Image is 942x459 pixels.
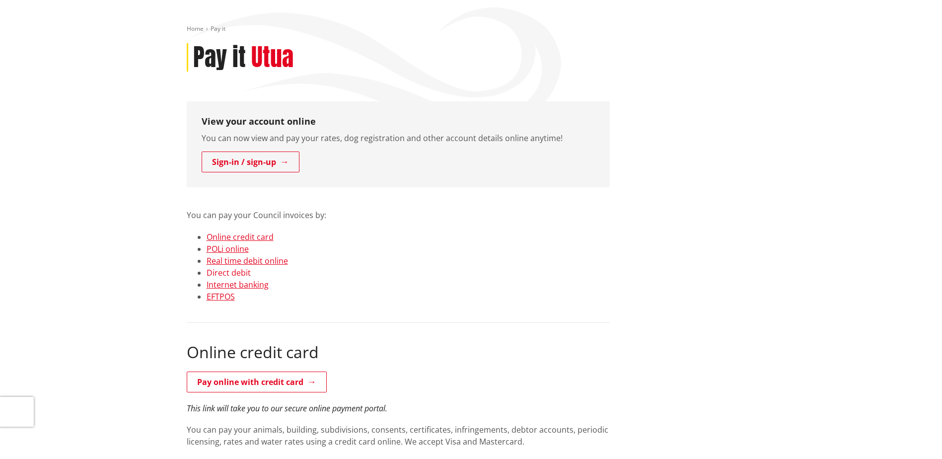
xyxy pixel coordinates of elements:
a: Pay online with credit card [187,372,327,392]
a: Home [187,24,204,33]
a: Real time debit online [207,255,288,266]
a: Direct debit [207,267,251,278]
h2: Utua [251,43,293,72]
h1: Pay it [193,43,246,72]
a: POLi online [207,243,249,254]
h3: View your account online [202,116,595,127]
nav: breadcrumb [187,25,756,33]
h2: Online credit card [187,343,610,362]
p: You can now view and pay your rates, dog registration and other account details online anytime! [202,132,595,144]
p: You can pay your animals, building, subdivisions, consents, certificates, infringements, debtor a... [187,424,610,448]
span: Pay it [211,24,225,33]
p: You can pay your Council invoices by: [187,197,610,221]
iframe: Messenger Launcher [896,417,932,453]
a: Online credit card [207,231,274,242]
a: Sign-in / sign-up [202,152,299,172]
em: This link will take you to our secure online payment portal. [187,403,387,414]
a: EFTPOS [207,291,235,302]
a: Internet banking [207,279,269,290]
